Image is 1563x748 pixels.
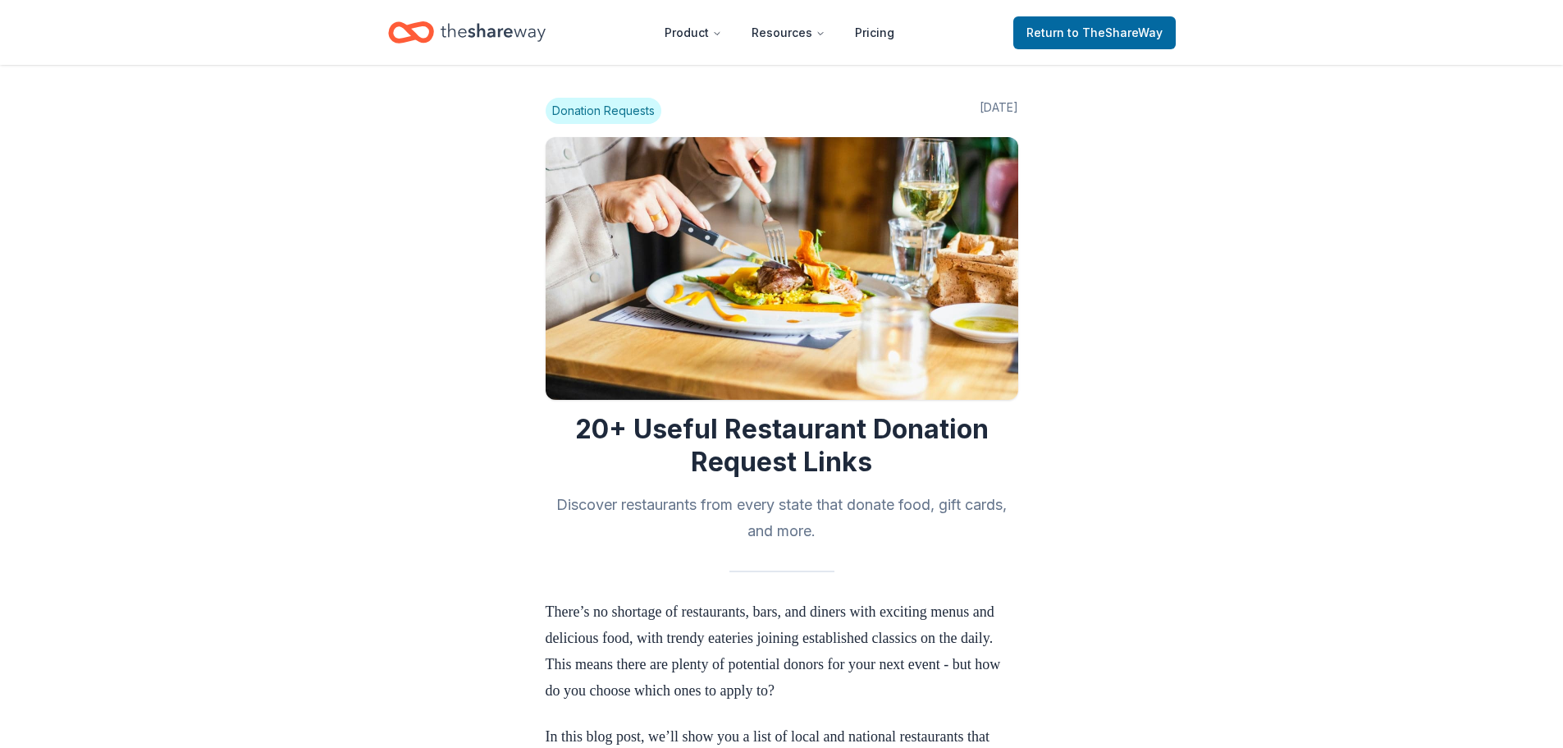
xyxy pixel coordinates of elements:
[546,413,1018,479] h1: 20+ Useful Restaurant Donation Request Links
[651,13,907,52] nav: Main
[651,16,735,49] button: Product
[388,13,546,52] a: Home
[842,16,907,49] a: Pricing
[546,98,661,124] span: Donation Requests
[546,492,1018,544] h2: Discover restaurants from every state that donate food, gift cards, and more.
[546,137,1018,400] img: Image for 20+ Useful Restaurant Donation Request Links
[980,98,1018,124] span: [DATE]
[1067,25,1163,39] span: to TheShareWay
[1013,16,1176,49] a: Returnto TheShareWay
[1026,23,1163,43] span: Return
[546,599,1018,704] p: There’s no shortage of restaurants, bars, and diners with exciting menus and delicious food, with...
[738,16,839,49] button: Resources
